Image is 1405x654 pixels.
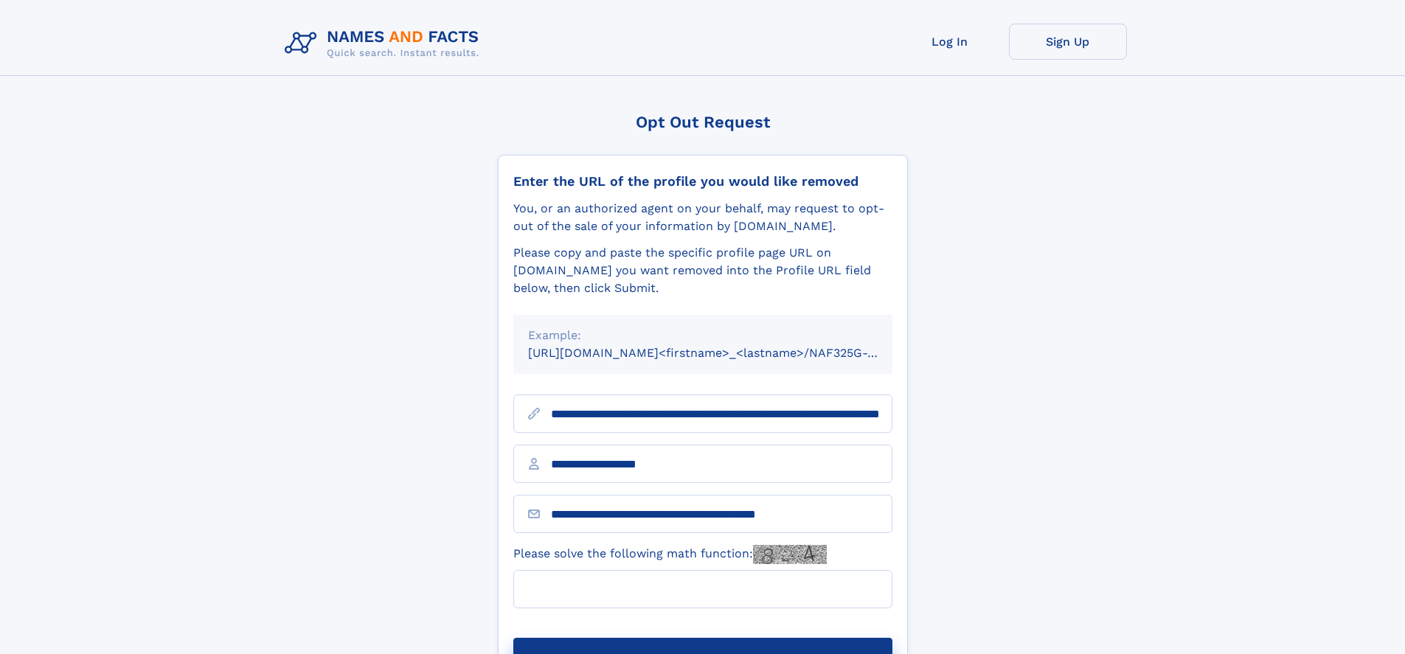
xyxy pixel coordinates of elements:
[513,244,892,297] div: Please copy and paste the specific profile page URL on [DOMAIN_NAME] you want removed into the Pr...
[513,200,892,235] div: You, or an authorized agent on your behalf, may request to opt-out of the sale of your informatio...
[279,24,491,63] img: Logo Names and Facts
[891,24,1009,60] a: Log In
[1009,24,1127,60] a: Sign Up
[498,113,908,131] div: Opt Out Request
[513,545,827,564] label: Please solve the following math function:
[513,173,892,189] div: Enter the URL of the profile you would like removed
[528,327,878,344] div: Example:
[528,346,920,360] small: [URL][DOMAIN_NAME]<firstname>_<lastname>/NAF325G-xxxxxxxx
